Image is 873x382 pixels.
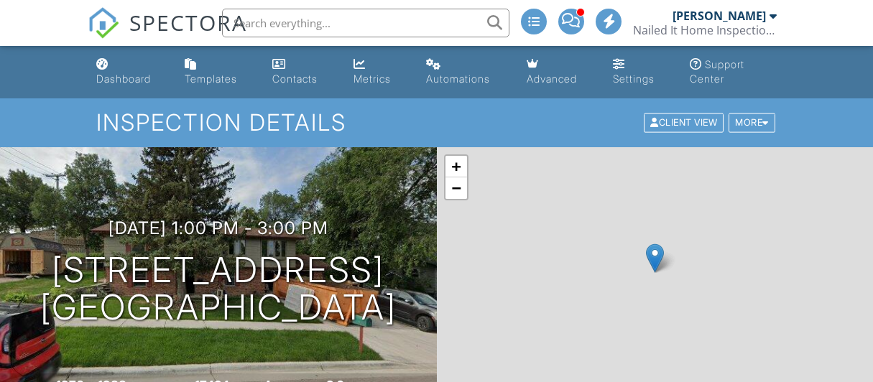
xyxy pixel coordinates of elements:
[445,156,467,177] a: Zoom in
[91,52,168,93] a: Dashboard
[267,52,336,93] a: Contacts
[348,52,409,93] a: Metrics
[684,52,783,93] a: Support Center
[633,23,777,37] div: Nailed It Home Inspections LLC
[673,9,766,23] div: [PERSON_NAME]
[426,73,490,85] div: Automations
[521,52,596,93] a: Advanced
[40,251,397,327] h1: [STREET_ADDRESS] [GEOGRAPHIC_DATA]
[646,243,664,273] img: Marker
[88,19,247,50] a: SPECTORA
[272,73,318,85] div: Contacts
[96,73,151,85] div: Dashboard
[420,52,509,93] a: Automations (Advanced)
[88,7,119,39] img: The Best Home Inspection Software - Spectora
[451,179,461,197] span: −
[642,116,727,127] a: Client View
[607,52,673,93] a: Settings
[96,110,776,135] h1: Inspection Details
[108,218,328,238] h3: [DATE] 1:00 pm - 3:00 pm
[179,52,254,93] a: Templates
[527,73,577,85] div: Advanced
[644,113,724,133] div: Client View
[185,73,237,85] div: Templates
[729,113,775,133] div: More
[222,9,509,37] input: Search everything...
[354,73,391,85] div: Metrics
[613,73,655,85] div: Settings
[451,157,461,175] span: +
[690,58,744,85] div: Support Center
[129,7,247,37] span: SPECTORA
[445,177,467,199] a: Zoom out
